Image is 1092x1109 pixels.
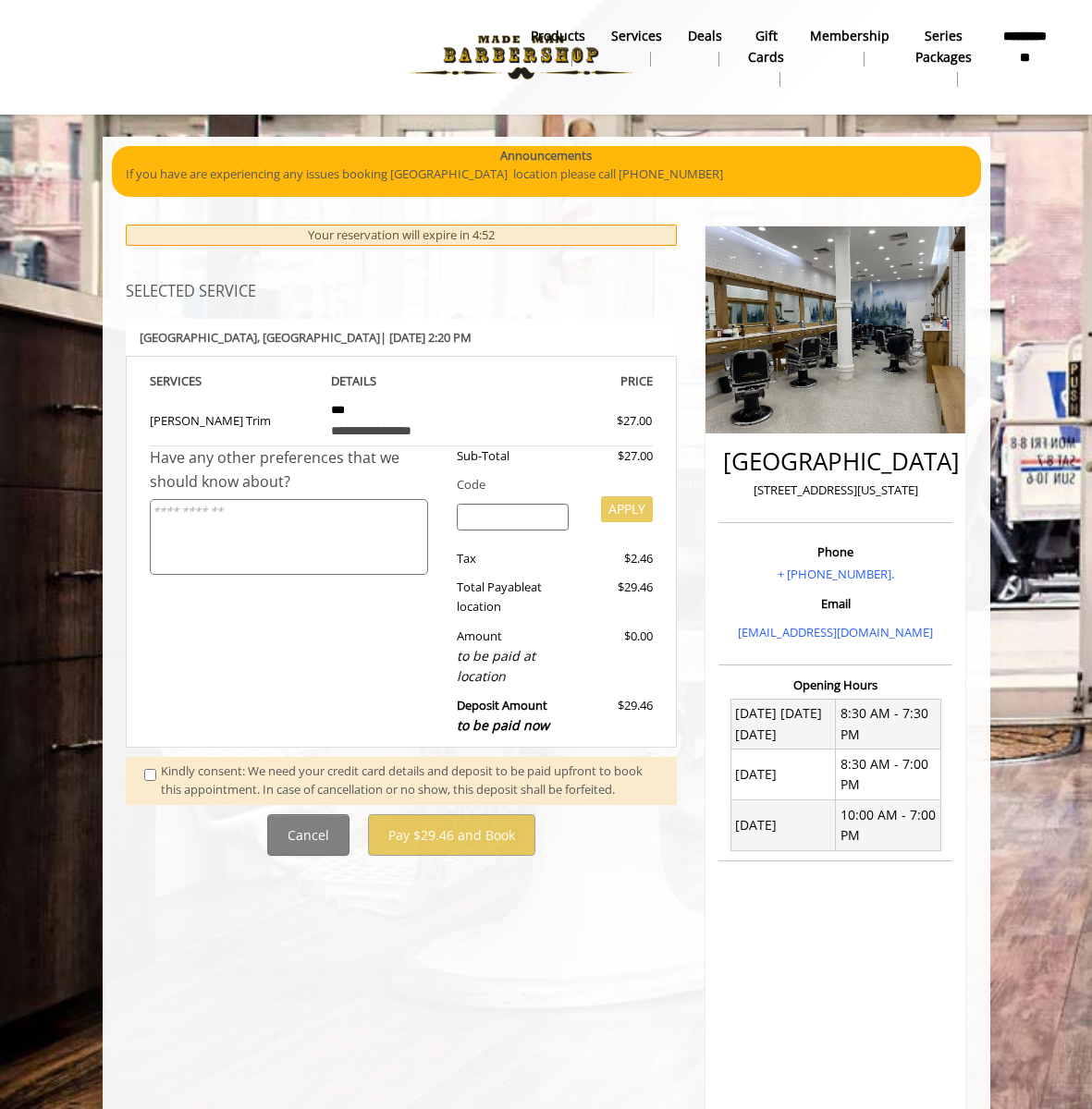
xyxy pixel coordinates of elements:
[500,146,592,165] b: Announcements
[723,545,948,558] h3: Phone
[457,716,549,734] span: to be paid now
[394,6,648,108] img: Made Man Barbershop logo
[748,26,784,67] b: gift cards
[583,627,653,688] div: $0.00
[735,23,797,91] a: Gift cardsgift cards
[915,26,972,67] b: Series packages
[150,446,444,494] div: Have any other preferences that we should know about?
[457,697,549,734] b: Deposit Amount
[730,800,835,851] td: [DATE]
[583,446,653,466] div: $27.00
[443,627,583,688] div: Amount
[317,371,485,392] th: DETAILS
[601,496,653,522] button: APPLY
[738,624,933,640] a: [EMAIL_ADDRESS][DOMAIN_NAME]
[126,284,678,300] h3: SELECTED SERVICE
[126,225,678,246] div: Your reservation will expire in 4:52
[531,26,585,46] b: products
[675,23,735,71] a: DealsDeals
[718,678,952,691] h3: Opening Hours
[150,371,318,392] th: SERVICE
[518,23,598,71] a: Productsproducts
[688,26,722,46] b: Deals
[723,597,948,610] h3: Email
[443,549,583,568] div: Tax
[730,699,835,749] td: [DATE] [DATE] [DATE]
[150,392,318,446] td: [PERSON_NAME] Trim
[267,814,350,856] button: Cancel
[810,26,890,46] b: Membership
[836,800,940,851] td: 10:00 AM - 7:00 PM
[723,448,948,475] h2: [GEOGRAPHIC_DATA]
[485,371,654,392] th: PRICE
[140,329,472,346] b: [GEOGRAPHIC_DATA] | [DATE] 2:20 PM
[583,578,653,616] div: $29.46
[569,411,652,431] div: $27.00
[443,578,583,616] div: Total Payable
[368,814,535,856] button: Pay $29.46 and Book
[902,23,985,91] a: Series packagesSeries packages
[598,23,675,71] a: ServicesServices
[195,372,202,389] span: S
[583,696,653,736] div: $29.46
[126,165,967,184] p: If you have are experiencing any issues booking [GEOGRAPHIC_DATA] location please call [PHONE_NUM...
[161,762,658,800] div: Kindly consent: We need your credit card details and deposit to be paid upfront to book this appo...
[443,475,653,494] div: Code
[457,646,569,688] div: to be paid at location
[583,549,653,568] div: $2.46
[836,749,940,800] td: 8:30 AM - 7:00 PM
[611,26,662,46] b: Services
[443,446,583,466] div: Sub-Total
[723,481,948,500] p: [STREET_ADDRESS][US_STATE]
[257,329,380,346] span: , [GEOGRAPHIC_DATA]
[778,566,894,582] a: + [PHONE_NUMBER].
[797,23,902,71] a: MembershipMembership
[730,749,835,800] td: [DATE]
[836,699,940,749] td: 8:30 AM - 7:30 PM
